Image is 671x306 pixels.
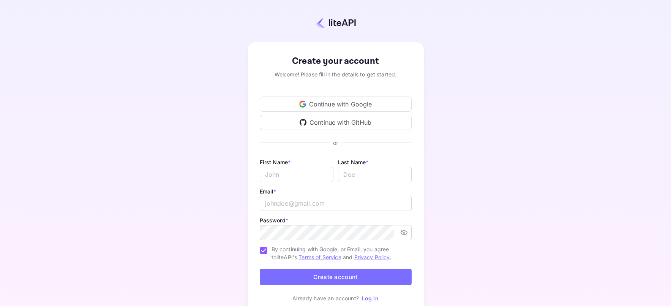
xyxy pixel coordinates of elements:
[260,217,288,224] label: Password
[292,294,359,302] p: Already have an account?
[338,167,412,182] input: Doe
[338,159,369,165] label: Last Name
[260,70,412,78] div: Welcome! Please fill in the details to get started.
[354,254,391,260] a: Privacy Policy.
[272,245,406,261] span: By continuing with Google, or Email, you agree to liteAPI's and
[260,159,291,165] label: First Name
[362,295,379,301] a: Log in
[316,17,356,28] img: liteapi
[260,115,412,130] div: Continue with GitHub
[260,167,333,182] input: John
[397,226,411,239] button: toggle password visibility
[260,54,412,68] div: Create your account
[260,188,276,195] label: Email
[298,254,341,260] a: Terms of Service
[260,97,412,112] div: Continue with Google
[260,196,412,211] input: johndoe@gmail.com
[260,269,412,285] button: Create account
